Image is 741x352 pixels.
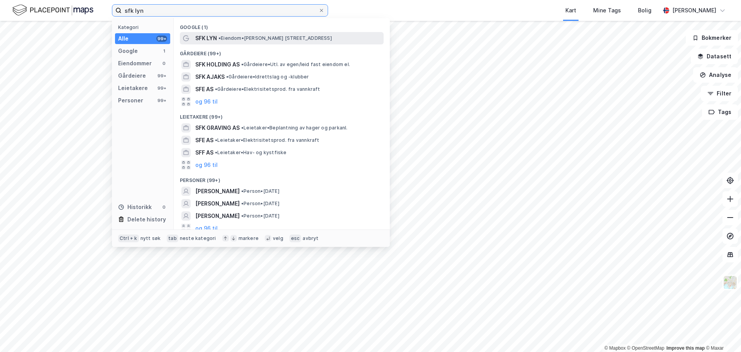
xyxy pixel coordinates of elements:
[701,86,738,101] button: Filter
[174,18,390,32] div: Google (1)
[118,71,146,80] div: Gårdeiere
[156,97,167,104] div: 99+
[195,85,213,94] span: SFE AS
[218,35,221,41] span: •
[180,235,216,241] div: neste kategori
[273,235,283,241] div: velg
[12,3,93,17] img: logo.f888ab2527a4732fd821a326f86c7f29.svg
[167,235,178,242] div: tab
[693,67,738,83] button: Analyse
[303,235,318,241] div: avbryt
[241,213,279,219] span: Person • [DATE]
[215,86,320,92] span: Gårdeiere • Elektrisitetsprod. fra vannkraft
[226,74,309,80] span: Gårdeiere • Idrettslag og -klubber
[593,6,621,15] div: Mine Tags
[604,345,626,351] a: Mapbox
[667,345,705,351] a: Improve this map
[241,61,244,67] span: •
[118,34,129,43] div: Alle
[140,235,161,241] div: nytt søk
[174,171,390,185] div: Personer (99+)
[195,160,218,170] button: og 96 til
[215,137,320,143] span: Leietaker • Elektrisitetsprod. fra vannkraft
[161,204,167,210] div: 0
[156,73,167,79] div: 99+
[686,30,738,46] button: Bokmerker
[241,201,244,206] span: •
[174,108,390,122] div: Leietakere (99+)
[195,123,240,133] span: SFK GRAVING AS
[195,34,217,43] span: SFK LYN
[195,148,213,157] span: SFF AS
[241,213,244,219] span: •
[215,86,217,92] span: •
[672,6,716,15] div: [PERSON_NAME]
[218,35,332,41] span: Eiendom • [PERSON_NAME] [STREET_ADDRESS]
[627,345,665,351] a: OpenStreetMap
[195,97,218,106] button: og 96 til
[702,104,738,120] button: Tags
[195,199,240,208] span: [PERSON_NAME]
[122,5,318,16] input: Søk på adresse, matrikkel, gårdeiere, leietakere eller personer
[241,125,348,131] span: Leietaker • Beplantning av hager og parkanl.
[118,235,139,242] div: Ctrl + k
[118,24,170,30] div: Kategori
[723,275,738,290] img: Z
[241,188,279,194] span: Person • [DATE]
[239,235,259,241] div: markere
[156,36,167,42] div: 99+
[289,235,301,242] div: esc
[638,6,651,15] div: Bolig
[691,49,738,64] button: Datasett
[241,125,244,131] span: •
[161,60,167,66] div: 0
[195,72,225,82] span: SFK AJAKS
[161,48,167,54] div: 1
[195,211,240,221] span: [PERSON_NAME]
[195,224,218,233] button: og 96 til
[195,136,213,145] span: SFE AS
[226,74,228,80] span: •
[156,85,167,91] div: 99+
[195,187,240,196] span: [PERSON_NAME]
[118,96,143,105] div: Personer
[118,59,152,68] div: Eiendommer
[215,150,217,155] span: •
[702,315,741,352] iframe: Chat Widget
[118,83,148,93] div: Leietakere
[565,6,576,15] div: Kart
[215,137,217,143] span: •
[118,46,138,56] div: Google
[118,202,152,212] div: Historikk
[215,150,287,156] span: Leietaker • Hav- og kystfiske
[195,60,240,69] span: SFK HOLDING AS
[702,315,741,352] div: Kontrollprogram for chat
[174,44,390,58] div: Gårdeiere (99+)
[241,201,279,207] span: Person • [DATE]
[241,61,350,68] span: Gårdeiere • Utl. av egen/leid fast eiendom el.
[241,188,244,194] span: •
[127,215,166,224] div: Delete history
